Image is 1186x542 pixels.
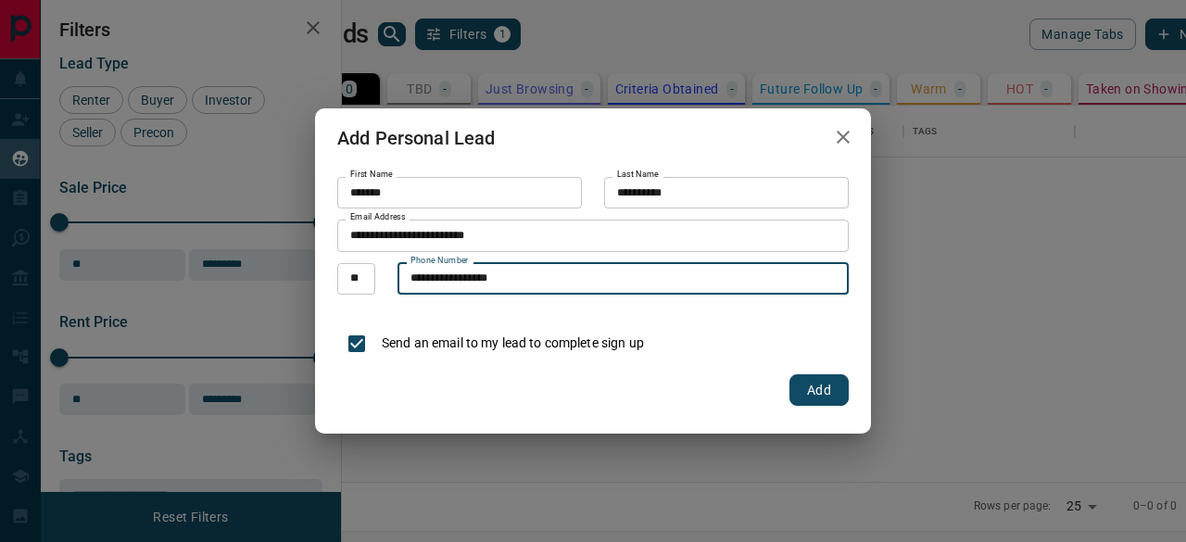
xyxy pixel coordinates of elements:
label: First Name [350,169,393,181]
label: Email Address [350,211,406,223]
button: Add [789,374,849,406]
h2: Add Personal Lead [315,108,518,168]
p: Send an email to my lead to complete sign up [382,334,644,353]
label: Phone Number [410,255,469,267]
label: Last Name [617,169,659,181]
